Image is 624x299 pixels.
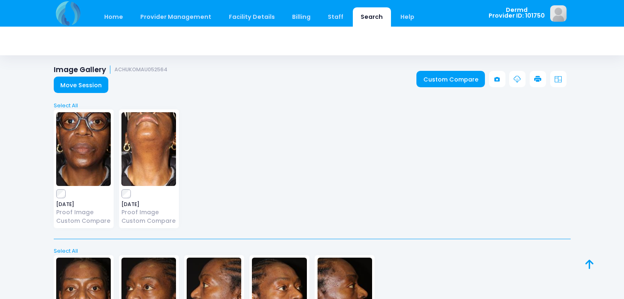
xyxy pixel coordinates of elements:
img: image [121,112,176,186]
img: image [550,5,567,22]
a: Select All [51,102,573,110]
a: Staff [320,7,352,27]
a: Select All [51,247,573,255]
img: image [56,112,111,186]
h1: Image Gallery [54,66,168,74]
a: Help [392,7,422,27]
span: [DATE] [121,202,176,207]
a: Proof Image [121,208,176,217]
a: Proof Image [56,208,111,217]
a: Custom Compare [416,71,485,87]
span: [DATE] [56,202,111,207]
a: Search [353,7,391,27]
a: Provider Management [133,7,219,27]
span: Dermd Provider ID: 101750 [489,7,545,19]
a: Home [96,7,131,27]
a: Custom Compare [56,217,111,225]
small: ACHUKOMAU052564 [114,67,167,73]
a: Move Session [54,77,109,93]
a: Facility Details [221,7,283,27]
a: Billing [284,7,318,27]
a: Custom Compare [121,217,176,225]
